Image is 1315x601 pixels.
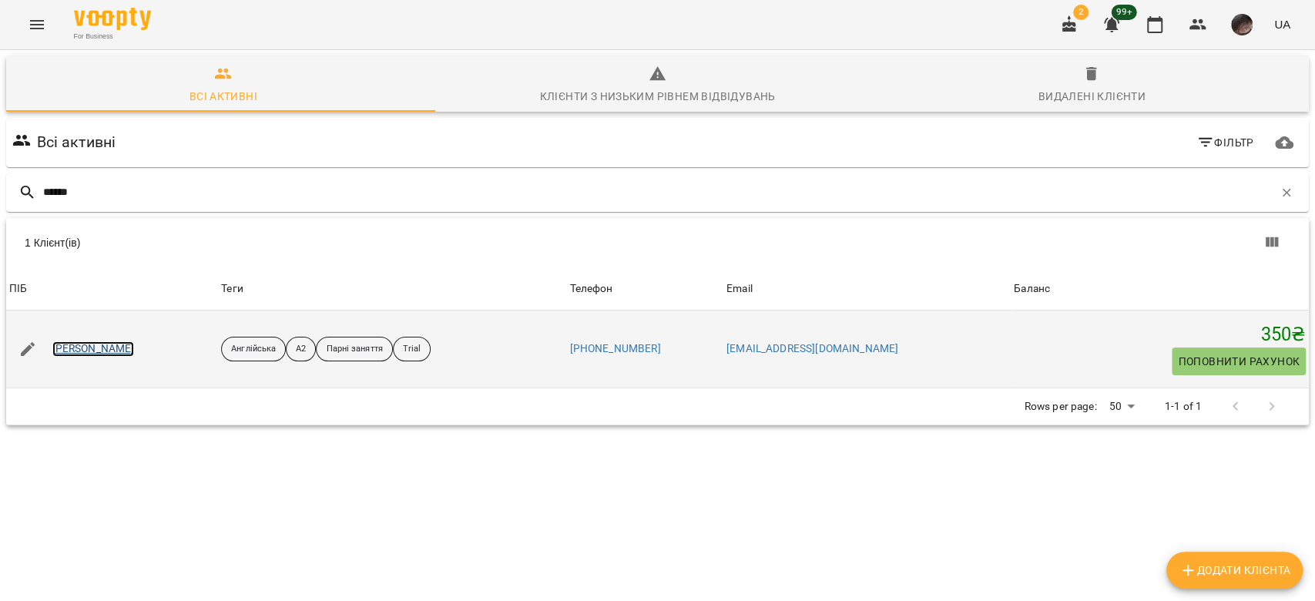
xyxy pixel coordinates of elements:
div: ПІБ [9,280,27,298]
div: Англійська [221,337,286,361]
span: Фільтр [1196,133,1254,152]
h6: Всі активні [37,130,116,154]
div: Парні заняття [316,337,392,361]
p: 1-1 of 1 [1165,399,1202,415]
p: Англійська [231,343,276,356]
div: Всі активні [190,87,257,106]
p: А2 [296,343,306,356]
div: Sort [1014,280,1050,298]
img: 297f12a5ee7ab206987b53a38ee76f7e.jpg [1231,14,1253,35]
span: 99+ [1112,5,1137,20]
div: Sort [726,280,753,298]
a: [PHONE_NUMBER] [569,342,660,354]
div: Клієнти з низьким рівнем відвідувань [539,87,775,106]
p: Парні заняття [326,343,382,356]
div: Баланс [1014,280,1050,298]
button: UA [1268,10,1297,39]
span: Поповнити рахунок [1178,352,1300,371]
button: Menu [18,6,55,43]
span: Телефон [569,280,720,298]
div: Sort [569,280,612,298]
a: [EMAIL_ADDRESS][DOMAIN_NAME] [726,342,898,354]
p: Trial [403,343,421,356]
span: ПІБ [9,280,215,298]
img: Voopty Logo [74,8,151,30]
div: А2 [286,337,316,361]
span: Баланс [1014,280,1306,298]
div: Sort [9,280,27,298]
span: For Business [74,32,151,42]
p: Rows per page: [1024,399,1096,415]
span: 2 [1073,5,1089,20]
div: 50 [1102,395,1139,418]
div: Table Toolbar [6,218,1309,267]
button: Показати колонки [1253,224,1290,261]
div: 1 Клієнт(ів) [25,235,667,250]
button: Поповнити рахунок [1172,348,1306,375]
div: Телефон [569,280,612,298]
span: UA [1274,16,1290,32]
h5: 350 ₴ [1014,323,1306,347]
div: Видалені клієнти [1038,87,1146,106]
div: Email [726,280,753,298]
div: Теги [221,280,563,298]
a: [PERSON_NAME] [52,341,135,357]
button: Фільтр [1190,129,1260,156]
div: Trial [393,337,431,361]
span: Email [726,280,1008,298]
